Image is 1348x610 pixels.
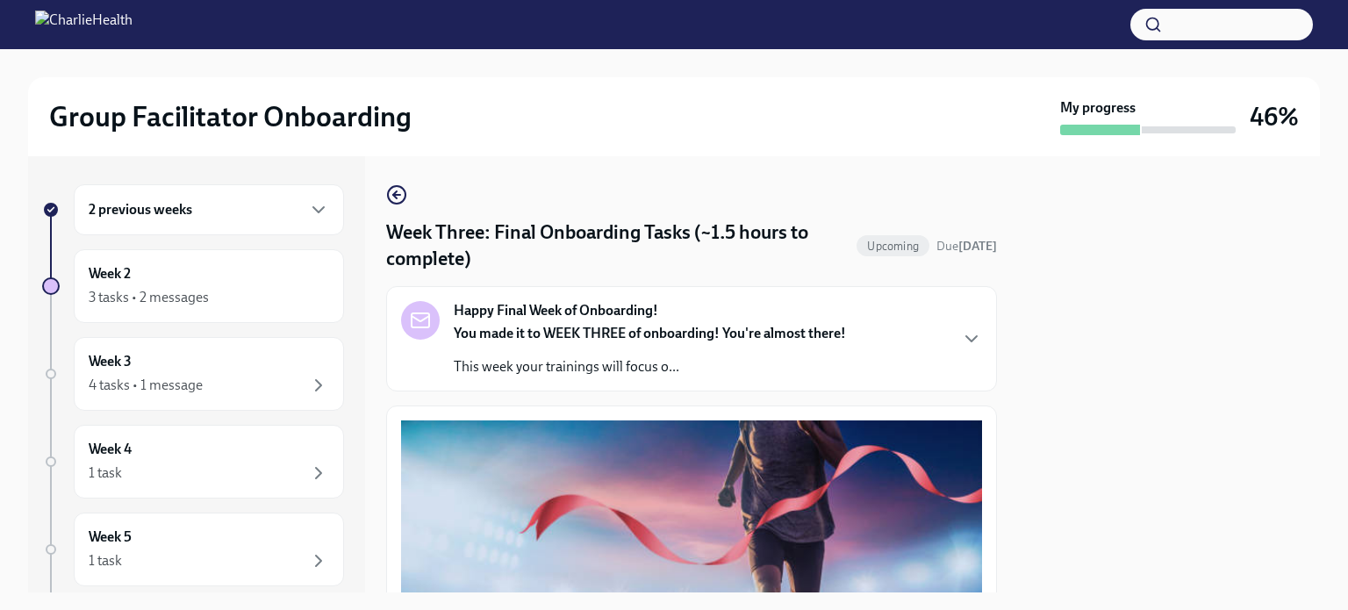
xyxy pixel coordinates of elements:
[89,551,122,571] div: 1 task
[42,425,344,499] a: Week 41 task
[42,513,344,586] a: Week 51 task
[958,239,997,254] strong: [DATE]
[89,440,132,459] h6: Week 4
[42,249,344,323] a: Week 23 tasks • 2 messages
[936,239,997,254] span: Due
[42,337,344,411] a: Week 34 tasks • 1 message
[89,527,132,547] h6: Week 5
[89,463,122,483] div: 1 task
[386,219,850,272] h4: Week Three: Final Onboarding Tasks (~1.5 hours to complete)
[1250,101,1299,133] h3: 46%
[89,352,132,371] h6: Week 3
[454,301,658,320] strong: Happy Final Week of Onboarding!
[89,264,131,283] h6: Week 2
[89,200,192,219] h6: 2 previous weeks
[1060,98,1136,118] strong: My progress
[35,11,133,39] img: CharlieHealth
[454,357,846,377] p: This week your trainings will focus o...
[857,240,929,253] span: Upcoming
[89,288,209,307] div: 3 tasks • 2 messages
[89,376,203,395] div: 4 tasks • 1 message
[49,99,412,134] h2: Group Facilitator Onboarding
[936,238,997,255] span: September 21st, 2025 08:00
[74,184,344,235] div: 2 previous weeks
[454,325,846,341] strong: You made it to WEEK THREE of onboarding! You're almost there!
